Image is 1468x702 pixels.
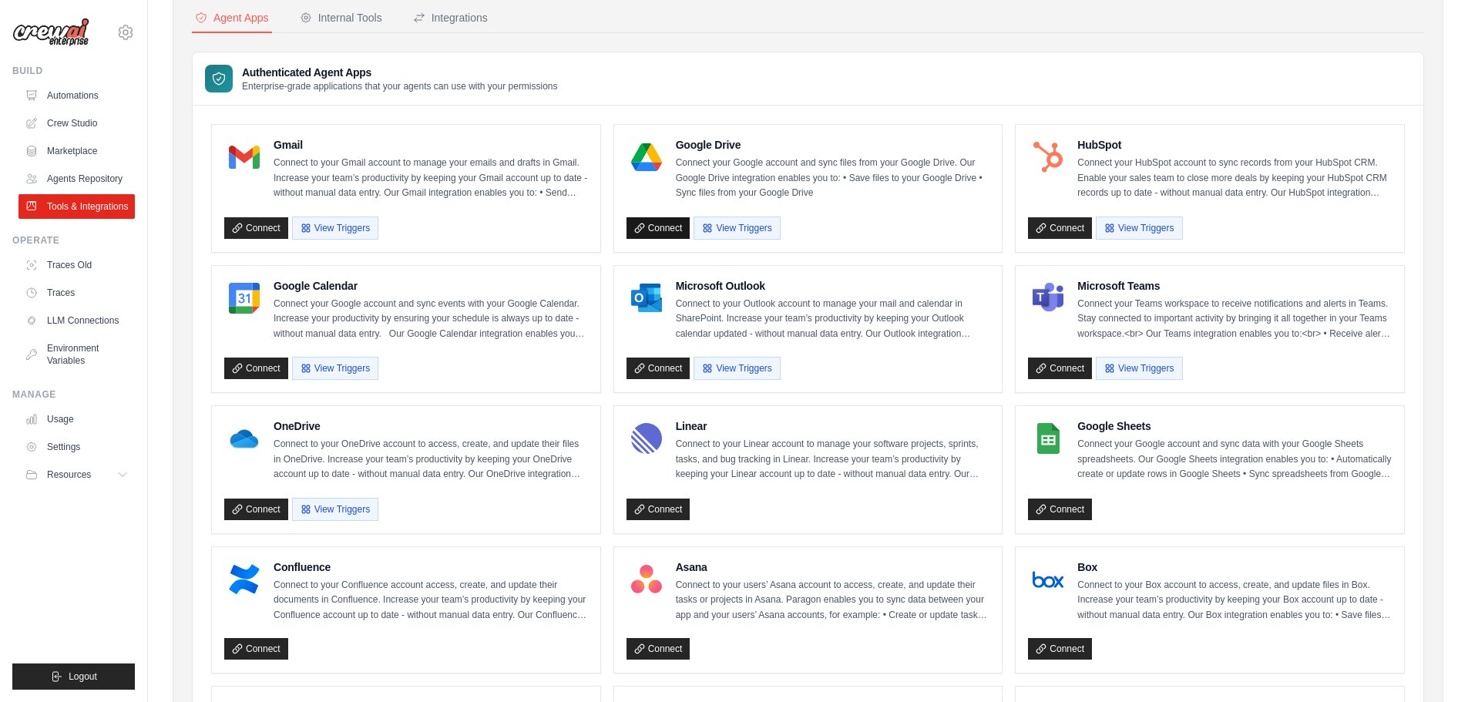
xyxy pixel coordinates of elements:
a: Marketplace [18,139,135,163]
h4: OneDrive [274,418,588,434]
img: HubSpot Logo [1033,142,1063,173]
div: Build [12,65,135,77]
h4: Linear [676,418,990,434]
p: Connect to your users’ Asana account to access, create, and update their tasks or projects in Asa... [676,578,990,623]
img: Microsoft Teams Logo [1033,283,1063,314]
a: Connect [224,217,288,239]
h4: Box [1077,559,1392,575]
a: Automations [18,83,135,108]
p: Connect to your Confluence account access, create, and update their documents in Confluence. Incr... [274,578,588,623]
p: Connect your HubSpot account to sync records from your HubSpot CRM. Enable your sales team to clo... [1077,156,1392,201]
p: Connect to your Gmail account to manage your emails and drafts in Gmail. Increase your team’s pro... [274,156,588,201]
button: Internal Tools [297,4,385,33]
img: Logo [12,18,89,47]
a: Crew Studio [18,111,135,136]
h4: Microsoft Teams [1077,278,1392,294]
a: Connect [1028,217,1092,239]
img: Google Drive Logo [631,142,662,173]
h4: HubSpot [1077,137,1392,153]
p: Connect your Google account and sync events with your Google Calendar. Increase your productivity... [274,297,588,342]
a: Settings [18,435,135,459]
button: Logout [12,663,135,690]
a: Tools & Integrations [18,194,135,219]
a: Usage [18,407,135,432]
button: View Triggers [694,217,780,240]
img: Google Calendar Logo [229,283,260,314]
p: Connect your Google account and sync data with your Google Sheets spreadsheets. Our Google Sheets... [1077,437,1392,482]
p: Connect to your Linear account to manage your software projects, sprints, tasks, and bug tracking... [676,437,990,482]
button: Resources [18,462,135,487]
button: View Triggers [292,498,378,521]
a: Connect [1028,499,1092,520]
button: View Triggers [1096,217,1182,240]
h4: Gmail [274,137,588,153]
h4: Microsoft Outlook [676,278,990,294]
h4: Google Sheets [1077,418,1392,434]
a: Connect [224,638,288,660]
p: Connect to your Outlook account to manage your mail and calendar in SharePoint. Increase your tea... [676,297,990,342]
button: View Triggers [1096,357,1182,380]
p: Connect to your Box account to access, create, and update files in Box. Increase your team’s prod... [1077,578,1392,623]
p: Connect your Teams workspace to receive notifications and alerts in Teams. Stay connected to impo... [1077,297,1392,342]
div: Integrations [413,10,488,25]
button: View Triggers [292,217,378,240]
a: Connect [627,638,690,660]
a: Connect [627,217,690,239]
div: Manage [12,388,135,401]
img: Gmail Logo [229,142,260,173]
a: LLM Connections [18,308,135,333]
img: Confluence Logo [229,564,260,595]
div: Agent Apps [195,10,269,25]
button: View Triggers [694,357,780,380]
p: Connect to your OneDrive account to access, create, and update their files in OneDrive. Increase ... [274,437,588,482]
button: View Triggers [292,357,378,380]
a: Connect [1028,638,1092,660]
img: Box Logo [1033,564,1063,595]
img: OneDrive Logo [229,423,260,454]
span: Resources [47,469,91,481]
a: Connect [224,358,288,379]
span: Logout [69,670,97,683]
div: Internal Tools [300,10,382,25]
img: Google Sheets Logo [1033,423,1063,454]
h4: Google Calendar [274,278,588,294]
h4: Asana [676,559,990,575]
a: Connect [224,499,288,520]
a: Connect [1028,358,1092,379]
button: Agent Apps [192,4,272,33]
img: Asana Logo [631,564,662,595]
p: Connect your Google account and sync files from your Google Drive. Our Google Drive integration e... [676,156,990,201]
button: Integrations [410,4,491,33]
div: Operate [12,234,135,247]
img: Linear Logo [631,423,662,454]
a: Connect [627,358,690,379]
a: Agents Repository [18,166,135,191]
a: Traces Old [18,253,135,277]
a: Environment Variables [18,336,135,373]
p: Enterprise-grade applications that your agents can use with your permissions [242,80,558,92]
img: Microsoft Outlook Logo [631,283,662,314]
h4: Confluence [274,559,588,575]
h4: Google Drive [676,137,990,153]
a: Connect [627,499,690,520]
a: Traces [18,280,135,305]
h3: Authenticated Agent Apps [242,65,558,80]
